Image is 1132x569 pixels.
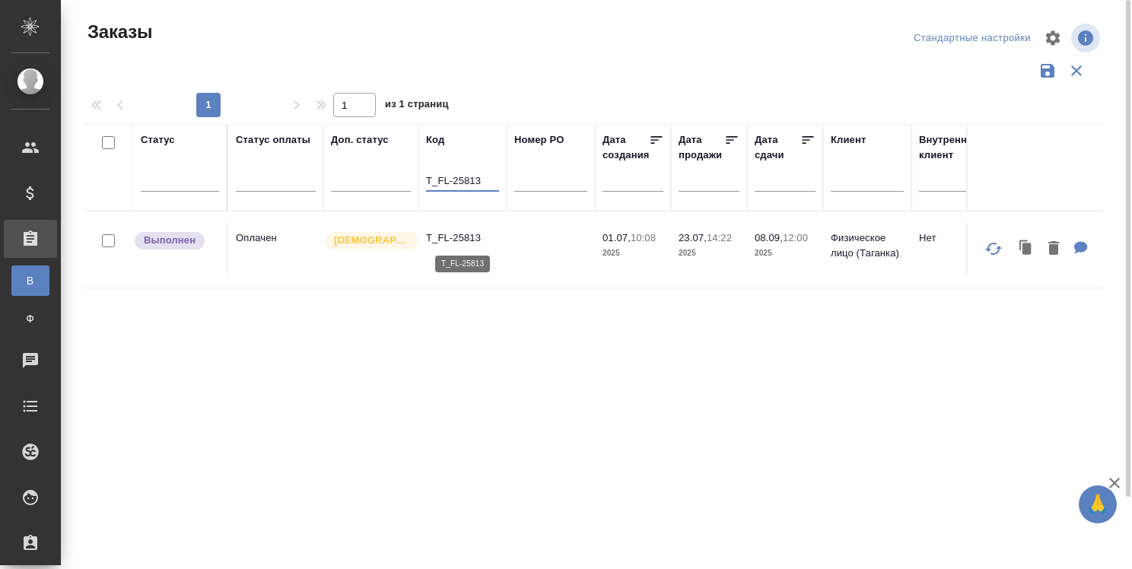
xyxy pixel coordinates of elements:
div: Клиент [831,132,866,148]
span: из 1 страниц [385,95,449,117]
a: В [11,265,49,296]
div: split button [910,27,1035,50]
button: Обновить [975,230,1012,267]
button: 🙏 [1079,485,1117,523]
span: Ф [19,311,42,326]
div: Доп. статус [331,132,389,148]
p: 12:00 [783,232,808,243]
span: Настроить таблицу [1035,20,1071,56]
p: 01.07, [603,232,631,243]
p: Нет [919,230,980,246]
span: Посмотреть информацию [1071,24,1103,52]
span: 🙏 [1085,488,1111,520]
p: Физическое лицо (Таганка) [831,230,904,261]
div: Внутренний клиент [919,132,980,163]
button: Сохранить фильтры [1033,56,1062,85]
span: Заказы [84,20,152,44]
p: Выполнен [144,233,196,248]
td: Оплачен [228,223,323,276]
button: Сбросить фильтры [1062,56,1091,85]
div: Выставляется автоматически для первых 3 заказов нового контактного лица. Особое внимание [323,230,411,251]
p: [DEMOGRAPHIC_DATA] [334,233,410,248]
div: Дата сдачи [755,132,800,163]
div: Дата создания [603,132,649,163]
p: 14:22 [707,232,732,243]
p: 2025 [603,246,663,261]
div: Выставляет ПМ после сдачи и проведения начислений. Последний этап для ПМа [133,230,219,251]
button: Клонировать [1012,234,1041,265]
a: Ф [11,304,49,334]
span: В [19,273,42,288]
div: Дата продажи [679,132,724,163]
div: Номер PO [514,132,564,148]
button: Удалить [1041,234,1067,265]
p: T_FL-25813 [426,230,499,246]
p: 10:08 [631,232,656,243]
div: Статус оплаты [236,132,310,148]
div: Код [426,132,444,148]
p: 2025 [679,246,739,261]
p: 2025 [755,246,816,261]
p: 08.09, [755,232,783,243]
p: 23.07, [679,232,707,243]
div: Статус [141,132,175,148]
